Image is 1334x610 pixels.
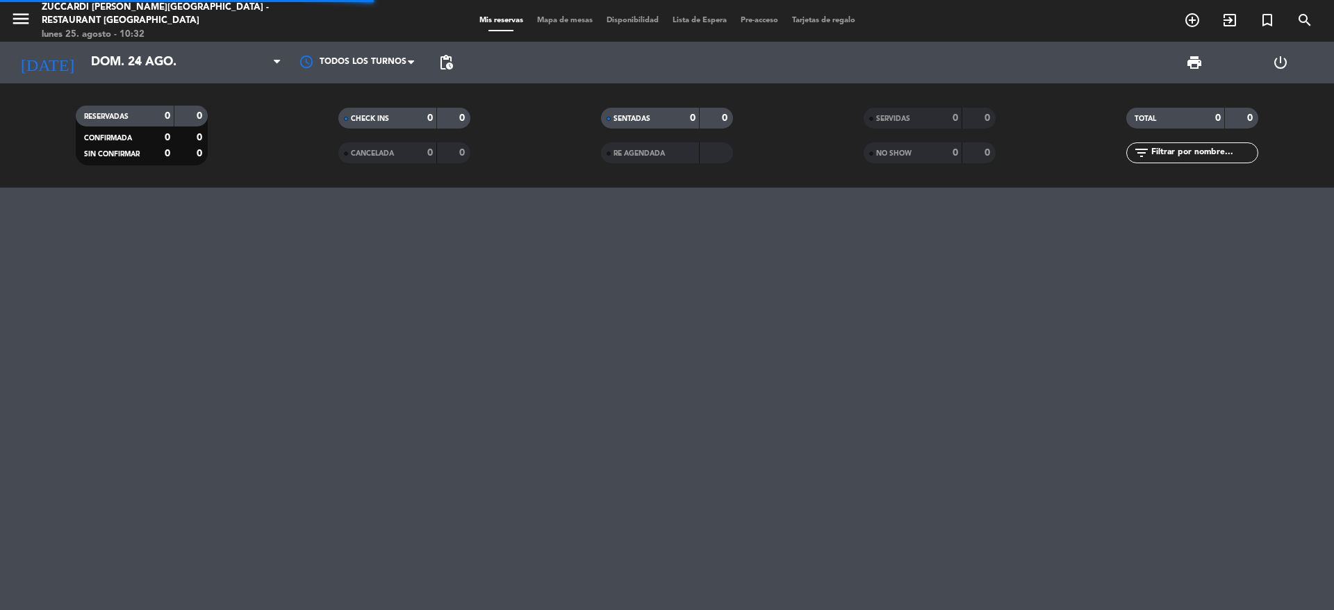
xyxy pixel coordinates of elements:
[1296,12,1313,28] i: search
[785,17,862,24] span: Tarjetas de regalo
[722,113,730,123] strong: 0
[1184,12,1201,28] i: add_circle_outline
[985,113,993,123] strong: 0
[10,8,31,29] i: menu
[690,113,695,123] strong: 0
[165,133,170,142] strong: 0
[84,113,129,120] span: RESERVADAS
[84,135,132,142] span: CONFIRMADA
[600,17,666,24] span: Disponibilidad
[42,28,323,42] div: lunes 25. agosto - 10:32
[985,148,993,158] strong: 0
[1247,113,1255,123] strong: 0
[876,150,912,157] span: NO SHOW
[1186,54,1203,71] span: print
[129,54,146,71] i: arrow_drop_down
[165,149,170,158] strong: 0
[1215,113,1221,123] strong: 0
[42,1,323,28] div: Zuccardi [PERSON_NAME][GEOGRAPHIC_DATA] - Restaurant [GEOGRAPHIC_DATA]
[438,54,454,71] span: pending_actions
[427,113,433,123] strong: 0
[10,47,84,78] i: [DATE]
[1221,12,1238,28] i: exit_to_app
[84,151,140,158] span: SIN CONFIRMAR
[1133,145,1150,161] i: filter_list
[165,111,170,121] strong: 0
[614,150,665,157] span: RE AGENDADA
[1259,12,1276,28] i: turned_in_not
[459,113,468,123] strong: 0
[614,115,650,122] span: SENTADAS
[197,149,205,158] strong: 0
[734,17,785,24] span: Pre-acceso
[351,115,389,122] span: CHECK INS
[1150,145,1258,160] input: Filtrar por nombre...
[459,148,468,158] strong: 0
[530,17,600,24] span: Mapa de mesas
[351,150,394,157] span: CANCELADA
[10,8,31,34] button: menu
[427,148,433,158] strong: 0
[472,17,530,24] span: Mis reservas
[666,17,734,24] span: Lista de Espera
[197,133,205,142] strong: 0
[197,111,205,121] strong: 0
[1237,42,1324,83] div: LOG OUT
[1272,54,1289,71] i: power_settings_new
[876,115,910,122] span: SERVIDAS
[1135,115,1156,122] span: TOTAL
[953,148,958,158] strong: 0
[953,113,958,123] strong: 0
